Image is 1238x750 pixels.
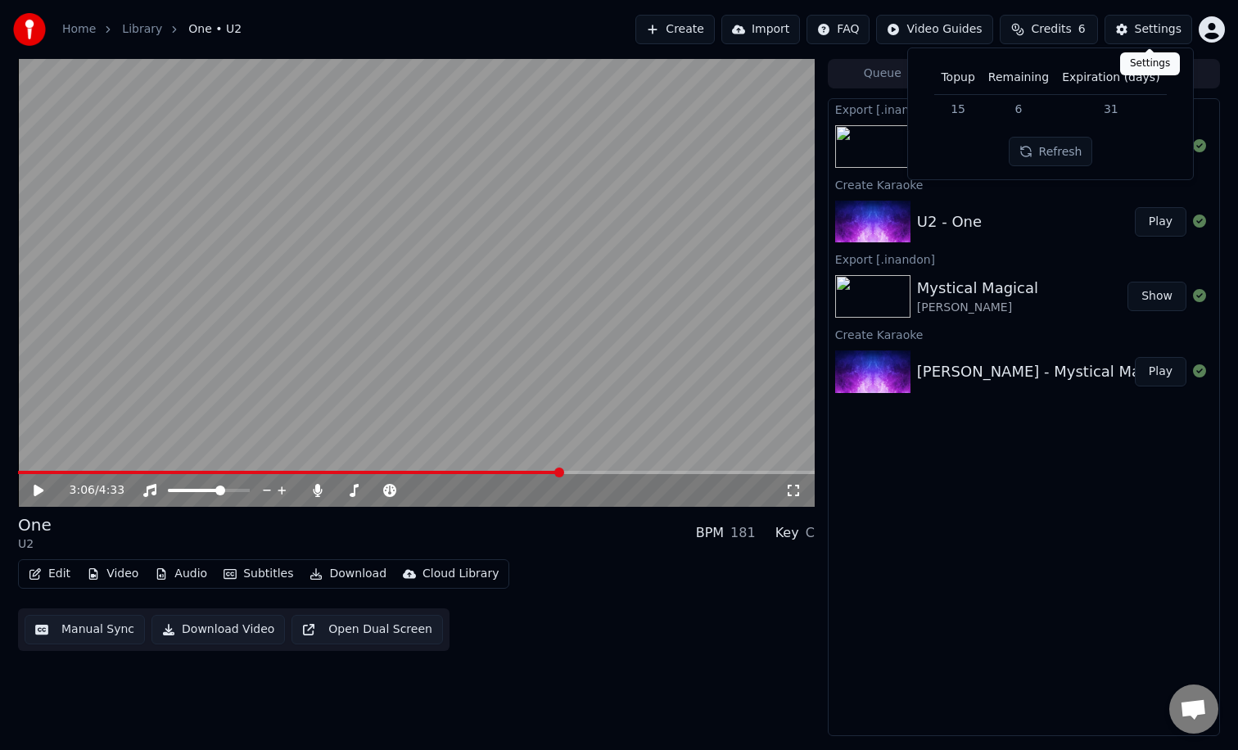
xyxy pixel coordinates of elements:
[830,62,960,86] button: Queue
[70,482,109,499] div: /
[696,523,724,543] div: BPM
[1135,207,1186,237] button: Play
[148,562,214,585] button: Audio
[25,615,145,644] button: Manual Sync
[303,562,393,585] button: Download
[99,482,124,499] span: 4:33
[22,562,77,585] button: Edit
[62,21,96,38] a: Home
[62,21,242,38] nav: breadcrumb
[917,300,1038,316] div: [PERSON_NAME]
[18,536,52,553] div: U2
[18,513,52,536] div: One
[1120,52,1180,75] div: Settings
[1127,282,1186,311] button: Show
[775,523,799,543] div: Key
[122,21,162,38] a: Library
[1169,684,1218,734] a: Open chat
[188,21,242,38] span: One • U2
[829,174,1219,194] div: Create Karaoke
[1031,21,1071,38] span: Credits
[80,562,145,585] button: Video
[1055,61,1166,94] th: Expiration (days)
[422,566,499,582] div: Cloud Library
[13,13,46,46] img: youka
[917,277,1038,300] div: Mystical Magical
[721,15,800,44] button: Import
[1000,15,1098,44] button: Credits6
[217,562,300,585] button: Subtitles
[876,15,992,44] button: Video Guides
[829,324,1219,344] div: Create Karaoke
[1009,137,1093,166] button: Refresh
[917,360,1176,383] div: [PERSON_NAME] - Mystical Magical
[730,523,756,543] div: 181
[1135,357,1186,386] button: Play
[934,61,981,94] th: Topup
[1055,94,1166,124] td: 31
[635,15,715,44] button: Create
[1135,21,1182,38] div: Settings
[934,94,981,124] td: 15
[291,615,443,644] button: Open Dual Screen
[829,99,1219,119] div: Export [.inandon]
[807,15,870,44] button: FAQ
[917,210,982,233] div: U2 - One
[151,615,285,644] button: Download Video
[982,94,1055,124] td: 6
[829,249,1219,269] div: Export [.inandon]
[1078,21,1086,38] span: 6
[982,61,1055,94] th: Remaining
[70,482,95,499] span: 3:06
[806,523,815,543] div: C
[1105,15,1192,44] button: Settings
